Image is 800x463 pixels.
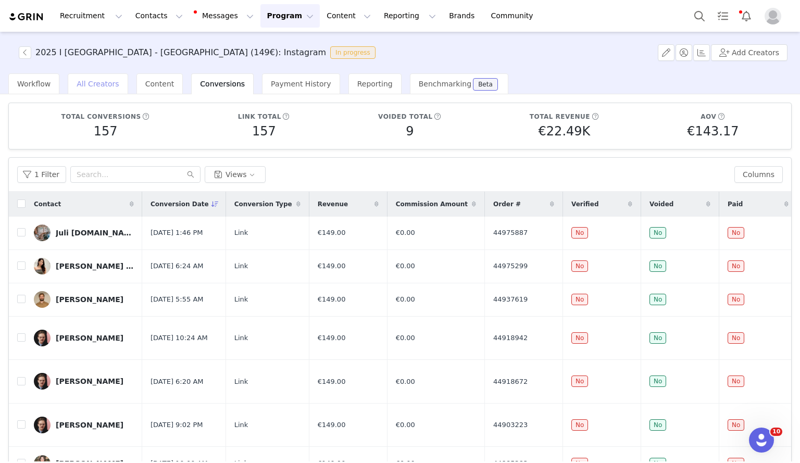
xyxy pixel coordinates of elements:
[493,377,528,387] span: 44918672
[318,377,346,387] span: €149.00
[234,377,248,387] span: Link
[318,294,346,305] span: €149.00
[396,420,415,430] span: €0.00
[234,294,248,305] span: Link
[688,4,711,28] button: Search
[234,261,248,271] span: Link
[320,4,377,28] button: Content
[318,333,346,343] span: €149.00
[34,224,51,241] img: 3a5e63f6-5b78-4204-898a-b7edf1d591df.jpg
[70,166,201,183] input: Search...
[145,80,174,88] span: Content
[749,428,774,453] iframe: Intercom live chat
[539,122,591,141] h5: €22.49K
[205,166,266,183] button: Views
[234,333,248,343] span: Link
[478,81,493,87] div: Beta
[493,333,528,343] span: 44918942
[711,4,734,28] a: Tasks
[151,377,204,387] span: [DATE] 6:20 AM
[649,419,666,431] span: No
[151,420,203,430] span: [DATE] 9:02 PM
[56,229,134,237] div: Juli [DOMAIN_NAME]
[34,373,134,390] a: [PERSON_NAME]
[728,199,743,209] span: Paid
[493,228,528,238] span: 44975887
[61,112,141,121] h5: Total conversions
[318,199,348,209] span: Revenue
[571,199,598,209] span: Verified
[571,260,588,272] span: No
[54,4,129,28] button: Recruitment
[649,199,673,209] span: Voided
[530,112,590,121] h5: Total revenue
[56,295,123,304] div: [PERSON_NAME]
[200,80,245,88] span: Conversions
[252,122,276,141] h5: 157
[234,228,248,238] span: Link
[56,334,123,342] div: [PERSON_NAME]
[493,420,528,430] span: 44903223
[571,227,588,239] span: No
[396,261,415,271] span: €0.00
[260,4,320,28] button: Program
[443,4,484,28] a: Brands
[19,46,380,59] span: [object Object]
[234,199,292,209] span: Conversion Type
[34,417,134,433] a: [PERSON_NAME]
[571,294,588,305] span: No
[34,373,51,390] img: 2a168544-6f24-4bae-a72c-a79172c40195--s.jpg
[687,122,739,141] h5: €143.17
[493,261,528,271] span: 44975299
[493,294,528,305] span: 44937619
[406,122,414,141] h5: 9
[271,80,331,88] span: Payment History
[187,171,194,178] i: icon: search
[34,417,51,433] img: 2a168544-6f24-4bae-a72c-a79172c40195--s.jpg
[728,260,744,272] span: No
[151,228,203,238] span: [DATE] 1:46 PM
[728,332,744,344] span: No
[728,376,744,387] span: No
[711,44,787,61] button: Add Creators
[151,294,204,305] span: [DATE] 5:55 AM
[35,46,326,59] h3: 2025 I [GEOGRAPHIC_DATA] - [GEOGRAPHIC_DATA] (149€): Instagram
[701,112,716,121] h5: AOV
[378,112,433,121] h5: Voided total
[758,8,792,24] button: Profile
[234,420,248,430] span: Link
[318,228,346,238] span: €149.00
[56,377,123,385] div: [PERSON_NAME]
[34,199,61,209] span: Contact
[190,4,260,28] button: Messages
[318,261,346,271] span: €149.00
[649,332,666,344] span: No
[357,80,393,88] span: Reporting
[330,46,376,59] span: In progress
[34,330,51,346] img: 2a168544-6f24-4bae-a72c-a79172c40195--s.jpg
[94,122,118,141] h5: 157
[485,4,544,28] a: Community
[378,4,442,28] button: Reporting
[34,330,134,346] a: [PERSON_NAME]
[238,112,281,121] h5: Link total
[151,333,208,343] span: [DATE] 10:24 AM
[34,291,51,308] img: cf75a72d-69d1-446d-8b8c-763563c26141--s.jpg
[419,80,471,88] span: Benchmarking
[728,419,744,431] span: No
[649,294,666,305] span: No
[151,199,209,209] span: Conversion Date
[770,428,782,436] span: 10
[396,294,415,305] span: €0.00
[728,294,744,305] span: No
[77,80,119,88] span: All Creators
[151,261,204,271] span: [DATE] 6:24 AM
[765,8,781,24] img: placeholder-profile.jpg
[493,199,521,209] span: Order #
[318,420,346,430] span: €149.00
[396,228,415,238] span: €0.00
[56,262,134,270] div: [PERSON_NAME] daily.[PERSON_NAME]
[396,199,468,209] span: Commission Amount
[649,260,666,272] span: No
[17,80,51,88] span: Workflow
